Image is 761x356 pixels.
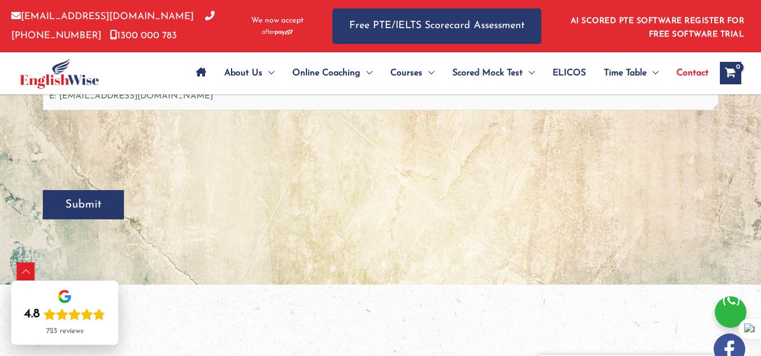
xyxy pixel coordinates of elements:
div: 4.8 [24,307,40,322]
span: Scored Mock Test [452,53,523,93]
span: Online Coaching [292,53,361,93]
div: v 4.0.25 [32,18,55,27]
nav: Site Navigation: Main Menu [187,53,709,93]
img: tab_keywords_by_traffic_grey.svg [112,65,121,74]
a: ELICOS [544,53,595,93]
iframe: reCAPTCHA [43,126,214,170]
a: Time TableMenu Toggle [595,53,667,93]
span: ELICOS [553,53,586,93]
span: About Us [224,53,262,93]
a: About UsMenu Toggle [215,53,283,93]
img: tab_domain_overview_orange.svg [30,65,39,74]
a: [EMAIL_ADDRESS][DOMAIN_NAME] [11,12,194,21]
img: Afterpay-Logo [262,29,293,35]
span: Menu Toggle [361,53,372,93]
span: Menu Toggle [647,53,658,93]
div: Keywords by Traffic [124,66,190,74]
a: Scored Mock TestMenu Toggle [443,53,544,93]
div: Domain: [DOMAIN_NAME] [29,29,124,38]
span: Menu Toggle [523,53,535,93]
span: Menu Toggle [262,53,274,93]
div: 723 reviews [46,327,83,336]
a: Contact [667,53,709,93]
span: Time Table [604,53,647,93]
a: View Shopping Cart, empty [720,62,741,84]
a: Free PTE/IELTS Scorecard Assessment [332,8,541,44]
a: 1300 000 783 [110,31,177,40]
a: [PHONE_NUMBER] [11,12,215,40]
a: CoursesMenu Toggle [381,53,443,93]
div: Domain Overview [43,66,101,74]
input: Submit [43,190,124,219]
span: Contact [677,53,709,93]
span: Menu Toggle [422,53,434,93]
img: website_grey.svg [18,29,27,38]
a: AI SCORED PTE SOFTWARE REGISTER FOR FREE SOFTWARE TRIAL [571,17,745,39]
a: Online CoachingMenu Toggle [283,53,381,93]
div: Rating: 4.8 out of 5 [24,307,105,322]
span: Courses [390,53,422,93]
aside: Header Widget 1 [564,8,750,44]
span: We now accept [251,15,304,26]
img: logo_orange.svg [18,18,27,27]
img: cropped-ew-logo [20,58,99,89]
